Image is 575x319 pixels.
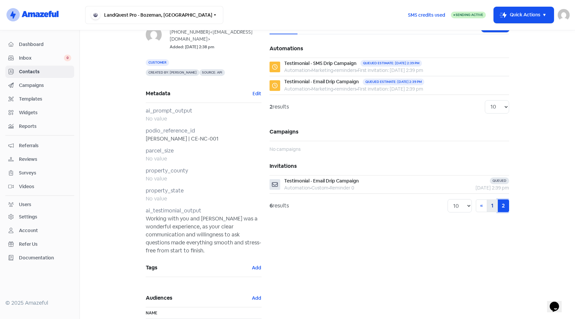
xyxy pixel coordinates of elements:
[5,79,74,92] a: Campaigns
[284,178,359,184] span: Testimonial - Email Drip Campaign
[358,86,423,92] span: First invitation: [DATE] 2:39 pm
[19,55,64,62] span: Inbox
[270,40,509,58] h5: Automations
[146,263,252,273] span: Tags
[547,292,568,312] iframe: chat widget
[284,78,359,85] div: Testimonial - Email Drip Campaign
[5,238,74,250] a: Refer Us
[85,6,223,24] button: LandQuest Pro - Bozeman, [GEOGRAPHIC_DATA]
[490,177,509,184] div: Queued
[146,107,262,115] div: ai_prompt_output
[146,195,262,203] div: No value
[270,157,509,175] h5: Invitations
[5,224,74,237] a: Account
[146,215,262,255] div: Working with you and [PERSON_NAME] was a wonderful experience, as your clear communication and wi...
[408,12,445,19] span: SMS credits used
[270,103,289,111] div: results
[5,120,74,133] a: Reports
[5,211,74,223] a: Settings
[335,86,356,92] span: reminders
[170,29,262,43] div: [PHONE_NUMBER]
[252,294,262,302] button: Add
[146,293,252,303] span: Audiences
[451,11,486,19] a: Sending Active
[170,44,214,50] small: Added: [DATE] 2:38 pm
[476,199,487,212] a: Previous
[146,167,262,175] div: property_county
[19,183,71,190] span: Videos
[456,13,483,17] span: Sending Active
[284,184,359,191] div: Automation Custom Reminder 0
[146,69,199,76] span: Created by: [PERSON_NAME]
[5,299,74,307] div: © 2025 Amazeful
[146,59,169,66] span: Customer
[494,7,554,23] button: Quick Actions
[19,142,71,149] span: Referrals
[270,202,289,210] div: results
[311,67,333,73] span: Marketing
[19,213,37,220] div: Settings
[480,202,483,209] span: «
[284,86,310,92] span: Automation
[441,184,509,191] div: [DATE] 2:39 pm
[146,207,262,215] div: ai_testimonial_output
[19,254,71,261] span: Documentation
[5,38,74,51] a: Dashboard
[360,60,422,67] div: Queued estimate: [DATE] 2:39 pm
[146,147,262,155] div: parcel_size
[146,89,252,99] span: Metadata
[19,96,71,103] span: Templates
[199,69,225,76] span: Source: API
[146,27,162,43] img: 7356842bab3848afeb83ab51e5616c09
[5,66,74,78] a: Contacts
[270,103,273,110] strong: 2
[19,41,71,48] span: Dashboard
[310,185,311,191] b: •
[252,264,262,272] button: Add
[19,109,71,116] span: Widgets
[5,140,74,152] a: Referrals
[146,307,262,319] th: Name
[310,86,311,92] b: •
[497,199,509,212] a: 2
[5,107,74,119] a: Widgets
[19,68,71,75] span: Contacts
[356,86,358,92] b: •
[402,11,451,18] a: SMS credits used
[5,180,74,193] a: Videos
[19,169,71,176] span: Surveys
[146,155,262,163] div: No value
[5,52,74,64] a: Inbox 0
[19,156,71,163] span: Reviews
[19,123,71,130] span: Reports
[19,241,71,248] span: Refer Us
[356,67,358,73] b: •
[487,199,498,212] a: 1
[358,67,423,73] span: First invitation: [DATE] 2:39 pm
[19,201,31,208] div: Users
[270,146,300,152] span: No campaigns
[146,187,262,195] div: property_state
[146,175,262,183] div: No value
[333,67,335,73] b: •
[252,90,262,98] button: Edit
[328,185,330,191] b: •
[333,86,335,92] b: •
[363,79,424,85] div: Queued estimate: [DATE] 2:39 pm
[146,115,262,123] div: No value
[146,127,262,135] div: podio_reference_id
[284,60,356,67] div: Testimonial - SMS Drip Campaign
[146,135,262,143] div: [PERSON_NAME] | CE-NC-001
[5,167,74,179] a: Surveys
[310,67,311,73] b: •
[284,67,310,73] span: Automation
[311,86,333,92] span: Marketing
[270,202,273,209] strong: 6
[335,67,356,73] span: reminders
[5,93,74,105] a: Templates
[270,123,509,141] h5: Campaigns
[5,198,74,211] a: Users
[19,227,38,234] div: Account
[19,82,71,89] span: Campaigns
[5,252,74,264] a: Documentation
